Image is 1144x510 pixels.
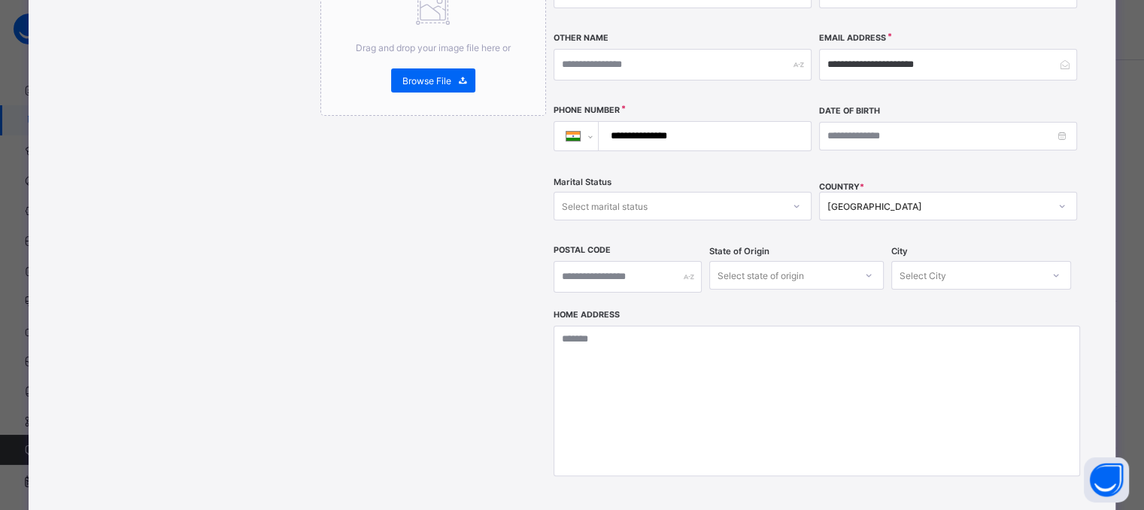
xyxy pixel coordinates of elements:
[554,105,620,115] label: Phone Number
[554,33,608,43] label: Other Name
[819,33,886,43] label: Email Address
[554,177,611,187] span: Marital Status
[900,261,946,290] div: Select City
[819,182,864,192] span: COUNTRY
[1084,457,1129,502] button: Open asap
[562,192,648,220] div: Select marital status
[827,201,1049,212] div: [GEOGRAPHIC_DATA]
[891,246,908,257] span: City
[718,261,804,290] div: Select state of origin
[554,245,611,255] label: Postal Code
[356,42,511,53] span: Drag and drop your image file here or
[709,246,769,257] span: State of Origin
[819,106,880,116] label: Date of Birth
[402,75,451,87] span: Browse File
[554,310,620,320] label: Home Address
